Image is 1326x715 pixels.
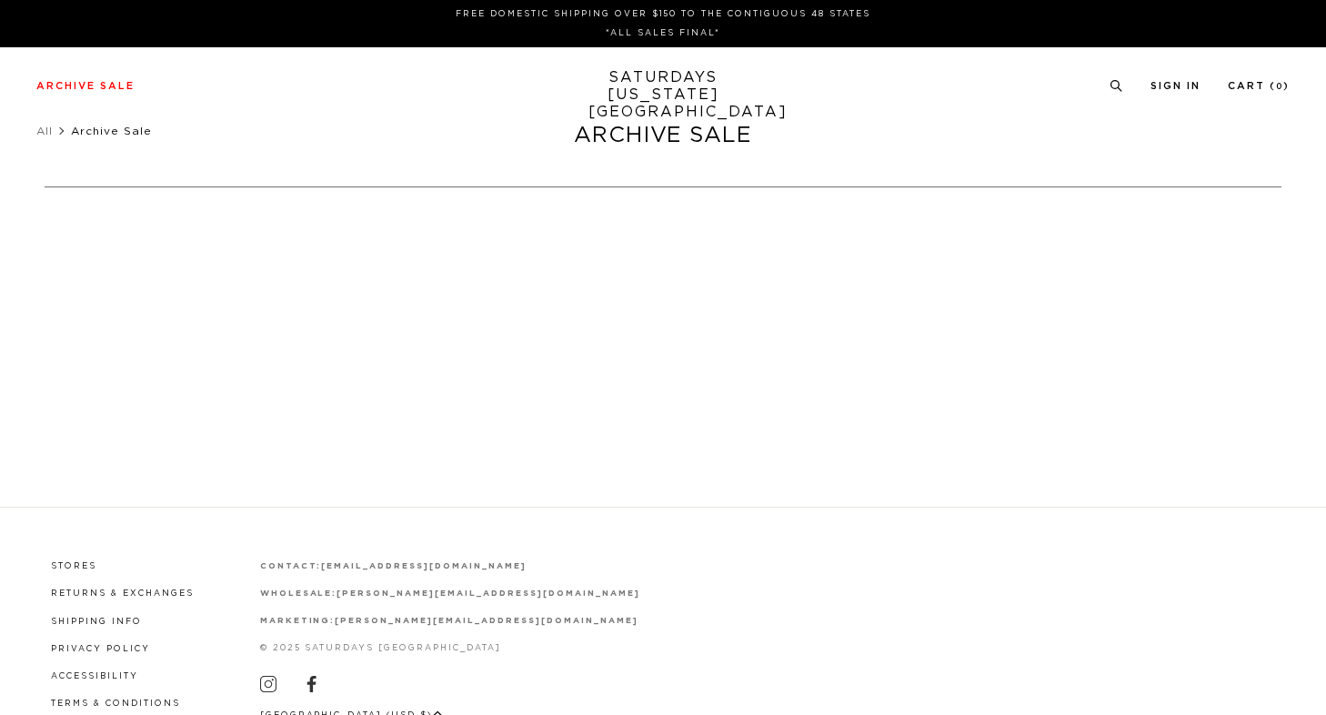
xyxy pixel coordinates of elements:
a: Terms & Conditions [51,700,180,708]
p: *ALL SALES FINAL* [44,26,1282,40]
a: [PERSON_NAME][EMAIL_ADDRESS][DOMAIN_NAME] [337,589,639,598]
strong: contact: [260,562,322,570]
a: Sign In [1150,81,1200,91]
p: FREE DOMESTIC SHIPPING OVER $150 TO THE CONTIGUOUS 48 STATES [44,7,1282,21]
a: [EMAIL_ADDRESS][DOMAIN_NAME] [321,562,526,570]
a: Privacy Policy [51,645,150,653]
a: [PERSON_NAME][EMAIL_ADDRESS][DOMAIN_NAME] [335,617,638,625]
a: Archive Sale [36,81,135,91]
span: Archive Sale [71,126,152,136]
strong: wholesale: [260,589,337,598]
p: © 2025 Saturdays [GEOGRAPHIC_DATA] [260,641,640,655]
strong: marketing: [260,617,336,625]
a: Accessibility [51,672,138,680]
a: Shipping Info [51,618,142,626]
a: Returns & Exchanges [51,589,194,598]
a: SATURDAYS[US_STATE][GEOGRAPHIC_DATA] [588,69,738,121]
a: Cart (0) [1228,81,1290,91]
a: All [36,126,53,136]
small: 0 [1276,83,1283,91]
a: Stores [51,562,96,570]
